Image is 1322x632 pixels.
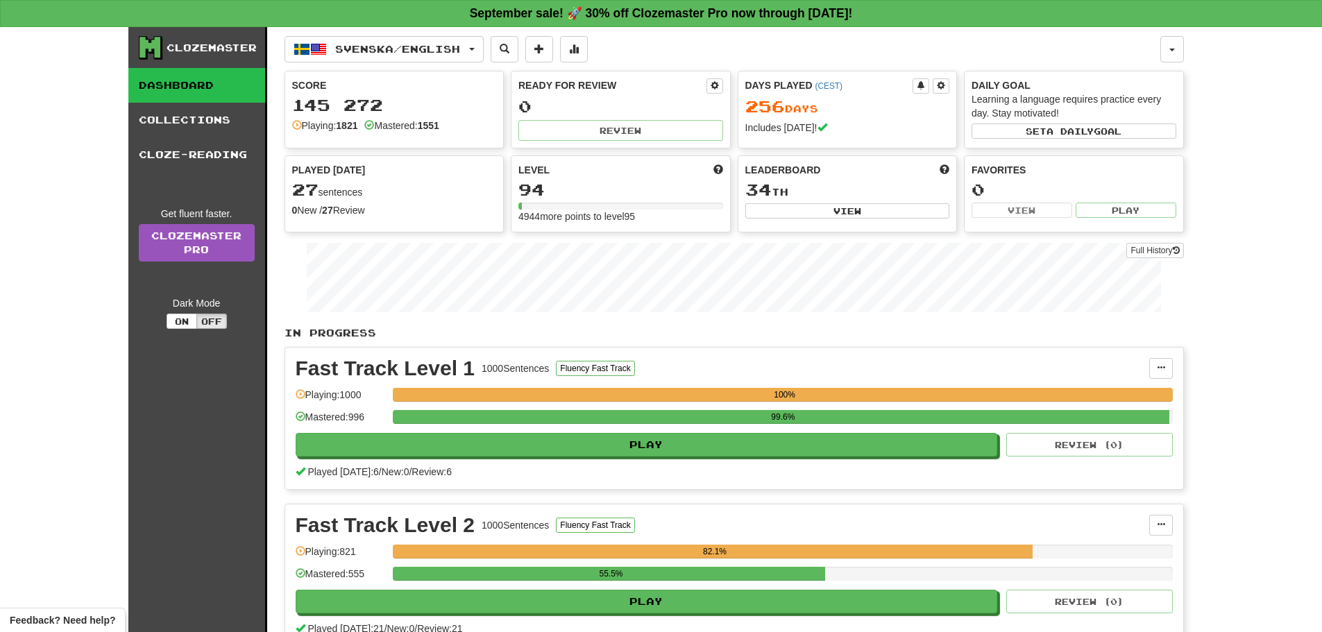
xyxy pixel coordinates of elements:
button: View [972,203,1072,218]
strong: 1821 [336,120,357,131]
div: Daily Goal [972,78,1176,92]
div: 1000 Sentences [482,361,549,375]
button: Play [296,433,998,456]
div: Get fluent faster. [139,207,255,221]
div: th [745,181,950,199]
button: On [167,314,197,329]
button: Review [518,120,723,141]
button: Search sentences [491,36,518,62]
div: Days Played [745,78,913,92]
button: Off [196,314,227,329]
button: Svenska/English [285,36,484,62]
button: View [745,203,950,219]
div: Mastered: 996 [296,410,386,433]
div: 94 [518,181,723,198]
button: Full History [1126,243,1183,258]
div: Favorites [972,163,1176,177]
span: Played [DATE] [292,163,366,177]
button: Play [1076,203,1176,218]
div: Learning a language requires practice every day. Stay motivated! [972,92,1176,120]
button: Fluency Fast Track [556,518,634,533]
div: Dark Mode [139,296,255,310]
div: 99.6% [397,410,1169,424]
span: Leaderboard [745,163,821,177]
span: Played [DATE]: 6 [307,466,378,477]
span: Level [518,163,550,177]
div: Playing: [292,119,358,133]
button: Fluency Fast Track [556,361,634,376]
span: Svenska / English [335,43,460,55]
div: Includes [DATE]! [745,121,950,135]
div: 82.1% [397,545,1033,558]
div: 100% [397,388,1173,402]
span: 27 [292,180,319,199]
p: In Progress [285,326,1184,340]
div: Score [292,78,497,92]
button: Play [296,590,998,613]
button: More stats [560,36,588,62]
span: 34 [745,180,772,199]
span: / [379,466,382,477]
strong: 1551 [418,120,439,131]
div: 145 272 [292,96,497,114]
a: (CEST) [815,81,842,91]
div: 0 [518,98,723,115]
strong: 27 [322,205,333,216]
button: Review (0) [1006,590,1173,613]
button: Add sentence to collection [525,36,553,62]
div: Playing: 821 [296,545,386,567]
div: 0 [972,181,1176,198]
div: Mastered: 555 [296,567,386,590]
div: Ready for Review [518,78,706,92]
div: New / Review [292,203,497,217]
div: Clozemaster [167,41,257,55]
div: 55.5% [397,567,826,581]
span: a daily [1046,126,1094,136]
div: Day s [745,98,950,116]
div: Mastered: [364,119,439,133]
span: Review: 6 [412,466,452,477]
div: Fast Track Level 1 [296,358,475,379]
button: Review (0) [1006,433,1173,456]
button: Seta dailygoal [972,123,1176,139]
div: 4944 more points to level 95 [518,210,723,223]
span: New: 0 [382,466,409,477]
span: Open feedback widget [10,613,115,627]
span: This week in points, UTC [940,163,949,177]
strong: 0 [292,205,298,216]
div: sentences [292,181,497,199]
a: Dashboard [128,68,265,103]
strong: September sale! 🚀 30% off Clozemaster Pro now through [DATE]! [470,6,853,20]
div: Playing: 1000 [296,388,386,411]
div: 1000 Sentences [482,518,549,532]
div: Fast Track Level 2 [296,515,475,536]
a: Collections [128,103,265,137]
a: Cloze-Reading [128,137,265,172]
span: 256 [745,96,785,116]
span: / [409,466,412,477]
span: Score more points to level up [713,163,723,177]
a: ClozemasterPro [139,224,255,262]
